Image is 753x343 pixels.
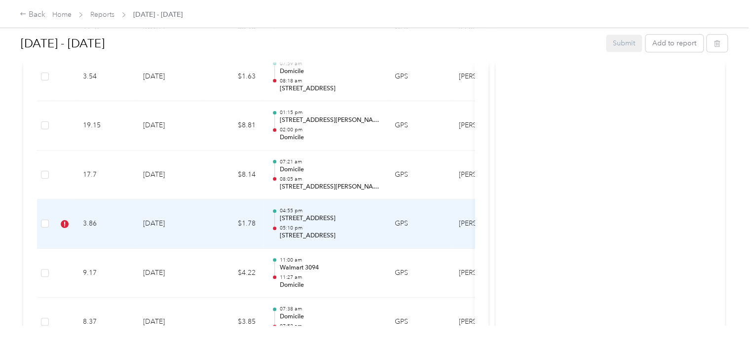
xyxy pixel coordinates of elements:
[75,249,135,298] td: 9.17
[279,312,379,321] p: Domicile
[75,199,135,249] td: 3.86
[279,264,379,272] p: Walmart 3094
[75,151,135,200] td: 17.7
[204,101,264,151] td: $8.81
[279,231,379,240] p: [STREET_ADDRESS]
[279,281,379,290] p: Domicile
[387,101,451,151] td: GPS
[135,199,204,249] td: [DATE]
[135,151,204,200] td: [DATE]
[135,249,204,298] td: [DATE]
[279,126,379,133] p: 02:00 pm
[279,116,379,125] p: [STREET_ADDRESS][PERSON_NAME]
[387,151,451,200] td: GPS
[204,249,264,298] td: $4.22
[52,10,72,19] a: Home
[90,10,114,19] a: Reports
[133,9,183,20] span: [DATE] - [DATE]
[75,101,135,151] td: 19.15
[387,52,451,102] td: GPS
[279,158,379,165] p: 07:21 am
[135,52,204,102] td: [DATE]
[279,274,379,281] p: 11:27 am
[645,35,703,52] button: Add to report
[279,133,379,142] p: Domicile
[20,9,45,21] div: Back
[279,305,379,312] p: 07:38 am
[279,225,379,231] p: 05:10 pm
[451,199,525,249] td: Acosta Canada
[204,52,264,102] td: $1.63
[451,249,525,298] td: Acosta Canada
[204,199,264,249] td: $1.78
[279,84,379,93] p: [STREET_ADDRESS]
[135,101,204,151] td: [DATE]
[451,52,525,102] td: Acosta Canada
[279,67,379,76] p: Domicile
[279,77,379,84] p: 08:18 am
[279,207,379,214] p: 04:55 pm
[279,214,379,223] p: [STREET_ADDRESS]
[279,176,379,183] p: 08:05 am
[279,323,379,330] p: 07:52 am
[279,257,379,264] p: 11:00 am
[21,32,599,55] h1: Sep 1 - 30, 2025
[279,109,379,116] p: 01:15 pm
[279,165,379,174] p: Domicile
[75,52,135,102] td: 3.54
[451,151,525,200] td: Acosta Canada
[387,249,451,298] td: GPS
[387,199,451,249] td: GPS
[698,288,753,343] iframe: Everlance-gr Chat Button Frame
[279,183,379,191] p: [STREET_ADDRESS][PERSON_NAME]
[204,151,264,200] td: $8.14
[451,101,525,151] td: Acosta Canada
